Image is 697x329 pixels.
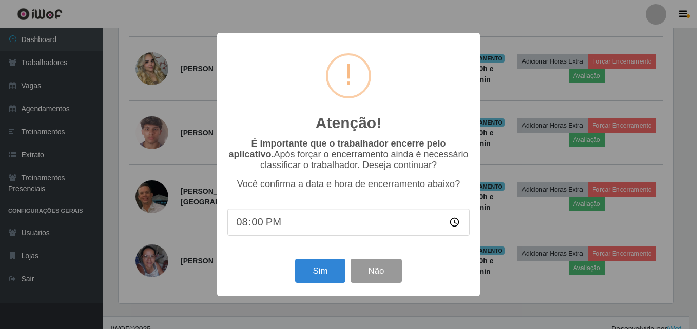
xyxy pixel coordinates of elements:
button: Não [351,259,401,283]
h2: Atenção! [316,114,381,132]
p: Você confirma a data e hora de encerramento abaixo? [227,179,470,190]
p: Após forçar o encerramento ainda é necessário classificar o trabalhador. Deseja continuar? [227,138,470,171]
b: É importante que o trabalhador encerre pelo aplicativo. [228,138,446,159]
button: Sim [295,259,345,283]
